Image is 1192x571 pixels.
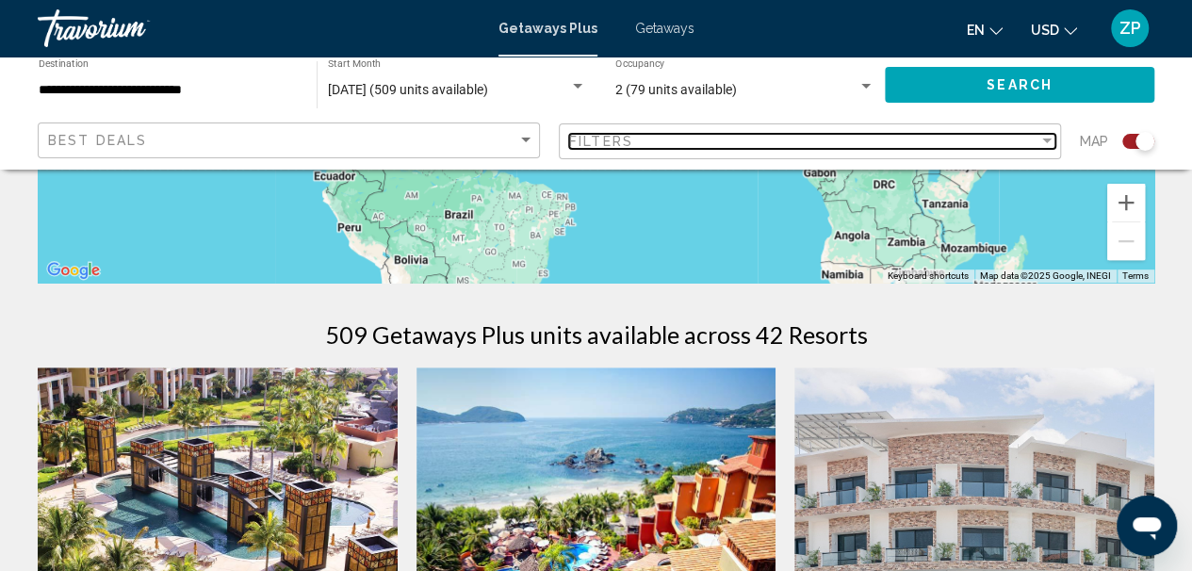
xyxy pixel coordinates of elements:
[325,320,868,349] h1: 509 Getaways Plus units available across 42 Resorts
[42,258,105,283] a: Open this area in Google Maps (opens a new window)
[635,21,694,36] a: Getaways
[1031,23,1059,38] span: USD
[888,269,969,283] button: Keyboard shortcuts
[328,82,488,97] span: [DATE] (509 units available)
[1031,16,1077,43] button: Change currency
[980,270,1111,281] span: Map data ©2025 Google, INEGI
[615,82,737,97] span: 2 (79 units available)
[1122,270,1149,281] a: Terms
[987,78,1053,93] span: Search
[42,258,105,283] img: Google
[498,21,597,36] a: Getaways Plus
[967,23,985,38] span: en
[885,67,1154,102] button: Search
[48,133,147,148] span: Best Deals
[1080,128,1108,155] span: Map
[967,16,1003,43] button: Change language
[569,134,633,149] span: Filters
[48,133,534,149] mat-select: Sort by
[559,122,1061,161] button: Filter
[1107,184,1145,221] button: Zoom in
[1107,222,1145,260] button: Zoom out
[1105,8,1154,48] button: User Menu
[1117,496,1177,556] iframe: Button to launch messaging window
[1119,19,1141,38] span: ZP
[38,9,480,47] a: Travorium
